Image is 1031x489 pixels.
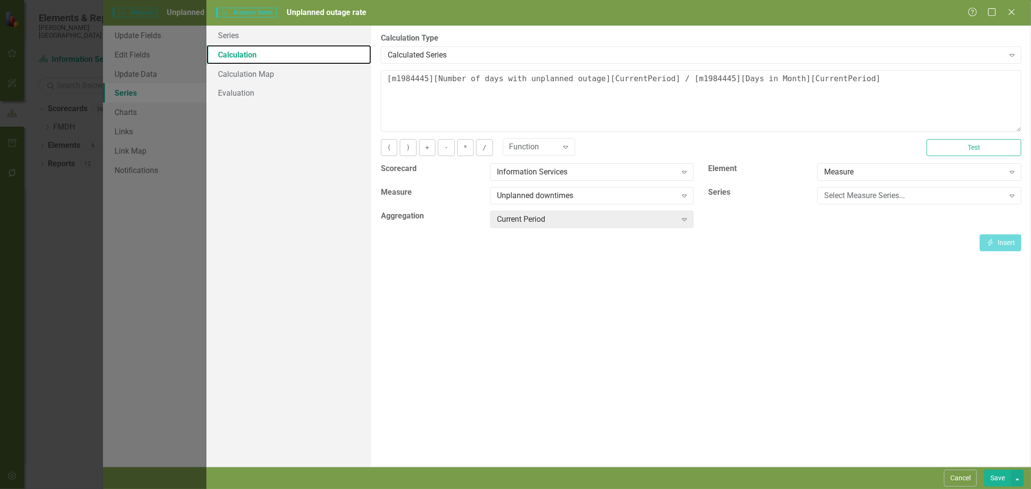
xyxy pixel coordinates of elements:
[381,33,1021,44] label: Calculation Type
[824,190,1004,201] div: Select Measure Series...
[497,167,677,178] div: Information Services
[509,142,558,153] div: Function
[381,139,397,156] button: (
[206,26,371,45] a: Series
[944,470,977,487] button: Cancel
[381,70,1021,132] textarea: [m1984445][Number of days with unplanned outage][CurrentPeriod] / [m1984445][Days in Month][Curre...
[419,139,436,156] button: +
[388,49,1004,60] div: Calculated Series
[400,139,416,156] button: )
[927,139,1021,156] button: Test
[708,163,810,174] label: Element
[216,8,277,17] span: Measure Series
[708,187,810,198] label: Series
[438,139,454,156] button: -
[206,64,371,84] a: Calculation Map
[206,83,371,102] a: Evaluation
[980,234,1021,251] button: Insert
[381,163,483,174] label: Scorecard
[381,187,483,198] label: Measure
[287,8,366,17] span: Unplanned outage rate
[497,190,677,201] div: Unplanned downtimes
[206,45,371,64] a: Calculation
[824,167,1004,178] div: Measure
[476,139,493,156] button: /
[497,214,677,225] div: Current Period
[381,211,483,222] label: Aggregation
[984,470,1011,487] button: Save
